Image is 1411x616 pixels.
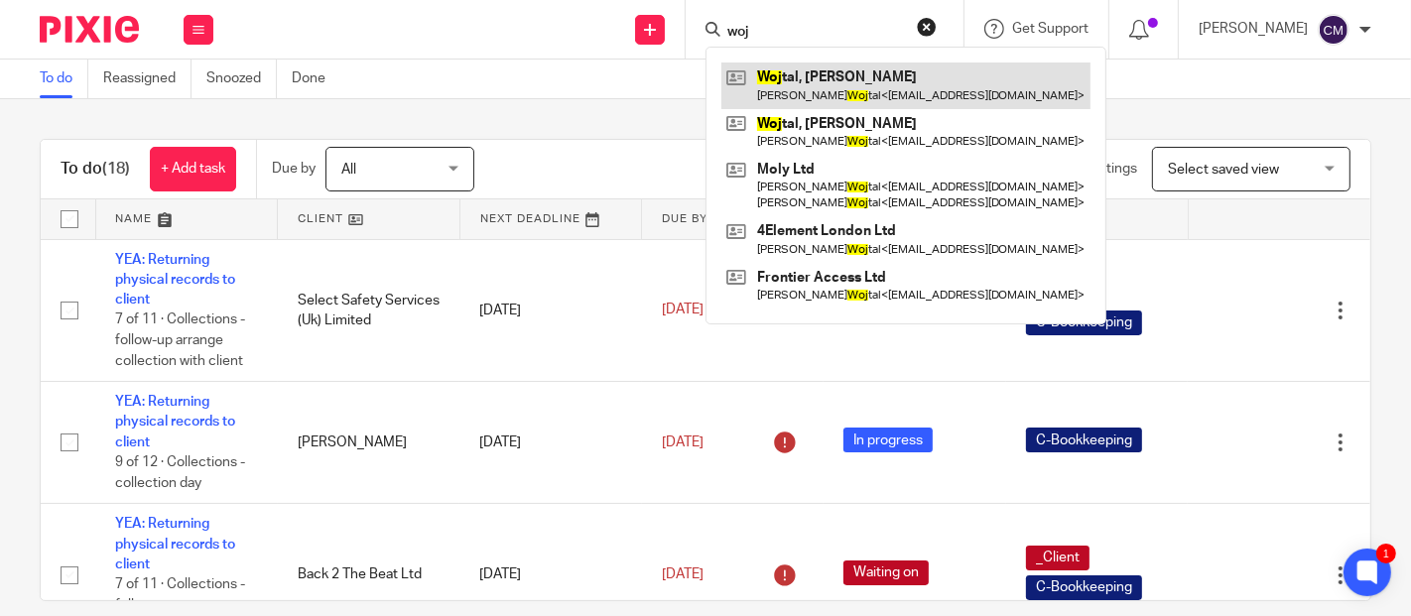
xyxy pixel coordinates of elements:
span: _Client [1026,546,1090,570]
a: To do [40,60,88,98]
p: [PERSON_NAME] [1199,19,1308,39]
a: Done [292,60,340,98]
td: [DATE] [459,239,642,382]
a: YEA: Returning physical records to client [115,517,235,571]
a: Snoozed [206,60,277,98]
input: Search [725,24,904,42]
span: All [341,163,356,177]
span: Select saved view [1168,163,1279,177]
a: Reassigned [103,60,192,98]
span: Waiting on [843,560,929,585]
a: + Add task [150,147,236,191]
h1: To do [61,159,130,180]
span: (18) [102,161,130,177]
span: [DATE] [662,304,704,317]
a: YEA: Returning physical records to client [115,253,235,308]
span: C-Bookkeeping [1026,428,1142,452]
div: 1 [1376,544,1396,563]
span: In progress [843,428,933,452]
span: C-Bookkeeping [1026,575,1142,600]
p: Due by [272,159,316,179]
td: [PERSON_NAME] [278,382,460,504]
button: Clear [917,17,937,37]
span: 7 of 11 · Collections - follow-up arrange collection with client [115,313,245,368]
span: Get Support [1012,22,1089,36]
td: [DATE] [459,382,642,504]
span: [DATE] [662,435,704,449]
span: [DATE] [662,567,704,581]
a: YEA: Returning physical records to client [115,395,235,449]
td: Select Safety Services (Uk) Limited [278,239,460,382]
img: svg%3E [1318,14,1349,46]
span: 9 of 12 · Collections - collection day [115,455,245,490]
img: Pixie [40,16,139,43]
